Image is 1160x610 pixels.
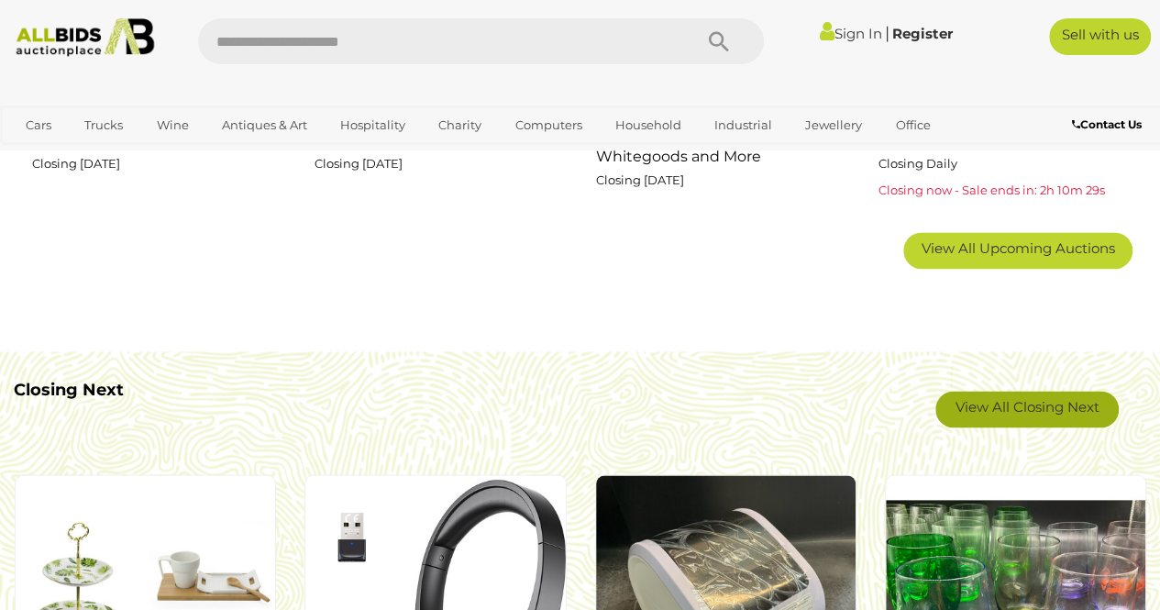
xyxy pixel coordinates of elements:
[596,128,842,165] h2: Big Brand Sale - Electronics, Whitegoods and More
[596,170,842,191] p: Closing [DATE]
[603,110,693,140] a: Household
[84,140,238,171] a: [GEOGRAPHIC_DATA]
[892,25,953,42] a: Register
[883,110,942,140] a: Office
[210,110,319,140] a: Antiques & Art
[72,110,135,140] a: Trucks
[793,110,874,140] a: Jewellery
[878,183,1105,197] span: Closing now - Sale ends in: 2h 10m 29s
[32,153,278,174] p: Closing [DATE]
[315,153,560,174] p: Closing [DATE]
[885,23,889,43] span: |
[672,18,764,64] button: Search
[426,110,493,140] a: Charity
[14,380,124,400] b: Closing Next
[702,110,784,140] a: Industrial
[14,110,63,140] a: Cars
[14,140,75,171] a: Sports
[1072,115,1146,135] a: Contact Us
[903,232,1132,269] a: View All Upcoming Auctions
[144,110,200,140] a: Wine
[878,153,1124,174] p: Closing Daily
[935,391,1119,427] a: View All Closing Next
[820,25,882,42] a: Sign In
[8,18,161,57] img: Allbids.com.au
[328,110,417,140] a: Hospitality
[1072,117,1142,131] b: Contact Us
[922,239,1115,257] span: View All Upcoming Auctions
[503,110,593,140] a: Computers
[1049,18,1151,55] a: Sell with us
